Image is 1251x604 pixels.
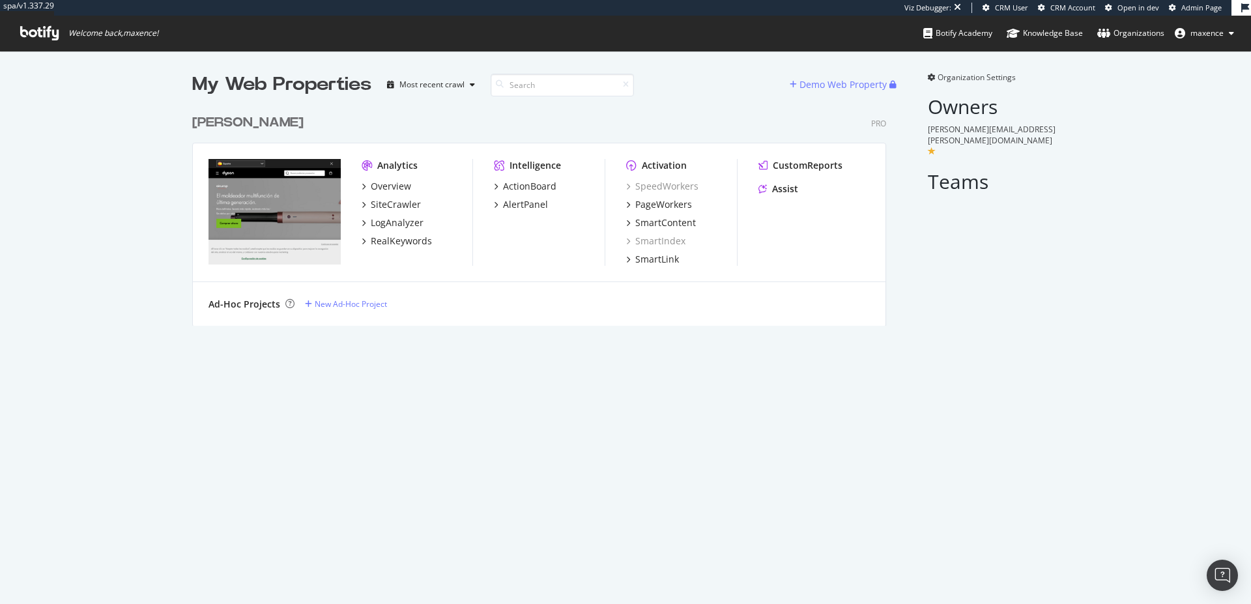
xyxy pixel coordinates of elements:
[790,74,889,95] button: Demo Web Property
[377,159,418,172] div: Analytics
[1105,3,1159,13] a: Open in dev
[758,182,798,195] a: Assist
[399,81,465,89] div: Most recent crawl
[871,118,886,129] div: Pro
[192,113,309,132] a: [PERSON_NAME]
[983,3,1028,13] a: CRM User
[371,235,432,248] div: RealKeywords
[305,298,387,309] a: New Ad-Hoc Project
[923,27,992,40] div: Botify Academy
[799,78,887,91] div: Demo Web Property
[626,235,685,248] a: SmartIndex
[1181,3,1222,12] span: Admin Page
[503,180,556,193] div: ActionBoard
[642,159,687,172] div: Activation
[635,253,679,266] div: SmartLink
[790,79,889,90] a: Demo Web Property
[1038,3,1095,13] a: CRM Account
[371,216,424,229] div: LogAnalyzer
[315,298,387,309] div: New Ad-Hoc Project
[491,74,634,96] input: Search
[362,180,411,193] a: Overview
[362,216,424,229] a: LogAnalyzer
[1050,3,1095,12] span: CRM Account
[928,96,1059,117] h2: Owners
[1164,23,1244,44] button: maxence
[928,171,1059,192] h2: Teams
[192,72,371,98] div: My Web Properties
[510,159,561,172] div: Intelligence
[1117,3,1159,12] span: Open in dev
[503,198,548,211] div: AlertPanel
[371,180,411,193] div: Overview
[626,216,696,229] a: SmartContent
[68,28,158,38] span: Welcome back, maxence !
[192,113,304,132] div: [PERSON_NAME]
[362,235,432,248] a: RealKeywords
[1207,560,1238,591] div: Open Intercom Messenger
[758,159,842,172] a: CustomReports
[208,298,280,311] div: Ad-Hoc Projects
[928,124,1056,146] span: [PERSON_NAME][EMAIL_ADDRESS][PERSON_NAME][DOMAIN_NAME]
[1007,27,1083,40] div: Knowledge Base
[382,74,480,95] button: Most recent crawl
[772,182,798,195] div: Assist
[1097,16,1164,51] a: Organizations
[923,16,992,51] a: Botify Academy
[494,180,556,193] a: ActionBoard
[362,198,421,211] a: SiteCrawler
[1190,27,1224,38] span: maxence
[904,3,951,13] div: Viz Debugger:
[635,216,696,229] div: SmartContent
[626,180,698,193] a: SpeedWorkers
[635,198,692,211] div: PageWorkers
[371,198,421,211] div: SiteCrawler
[626,253,679,266] a: SmartLink
[494,198,548,211] a: AlertPanel
[1169,3,1222,13] a: Admin Page
[773,159,842,172] div: CustomReports
[626,198,692,211] a: PageWorkers
[192,98,897,326] div: grid
[208,159,341,265] img: dyson.es
[938,72,1016,83] span: Organization Settings
[1097,27,1164,40] div: Organizations
[1007,16,1083,51] a: Knowledge Base
[995,3,1028,12] span: CRM User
